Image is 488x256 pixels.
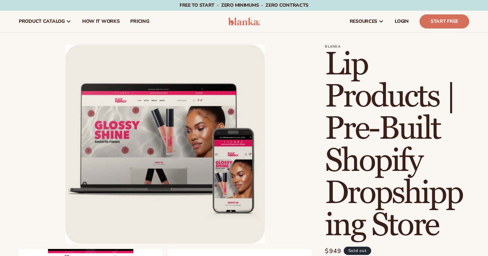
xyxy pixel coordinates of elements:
span: product catalog [19,19,65,24]
span: Sold out [344,247,371,255]
img: logo [228,17,260,25]
a: Start Free [420,14,469,28]
a: pricing [125,11,154,32]
span: How It Works [82,19,120,24]
span: $949 [325,247,341,256]
span: LOGIN [395,19,409,24]
p: Blanka [325,45,469,49]
a: product catalog [13,11,77,32]
a: resources [344,11,389,32]
a: How It Works [77,11,125,32]
span: Free to start · ZERO minimums · ZERO contracts [180,2,308,8]
h1: Lip Products | Pre-Built Shopify Dropshipping Store [325,49,469,242]
span: resources [350,19,377,24]
span: pricing [130,19,149,24]
a: LOGIN [389,11,414,32]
